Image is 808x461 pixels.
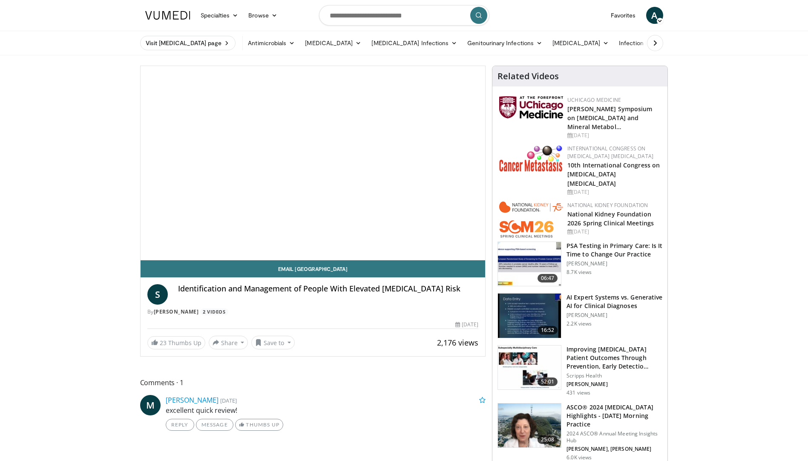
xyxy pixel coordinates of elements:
a: Specialties [196,7,244,24]
a: 2 Videos [200,308,228,316]
a: A [646,7,663,24]
a: Reply [166,419,194,431]
a: UChicago Medicine [567,96,621,104]
img: 5f87bdfb-7fdf-48f0-85f3-b6bcda6427bf.jpg.150x105_q85_autocrop_double_scale_upscale_version-0.2.jpg [499,96,563,118]
p: [PERSON_NAME] [566,381,662,388]
img: 37b84944-f7ba-4b64-8bc9-1ee66f3848a7.png.150x105_q85_crop-smart_upscale.png [498,403,561,448]
a: National Kidney Foundation 2026 Spring Clinical Meetings [567,210,654,227]
div: [DATE] [455,321,478,328]
a: [PERSON_NAME] [166,395,219,405]
p: Scripps Health [566,372,662,379]
span: 25:08 [538,435,558,444]
a: National Kidney Foundation [567,202,648,209]
img: VuMedi Logo [145,11,190,20]
a: Antimicrobials [243,35,300,52]
p: [PERSON_NAME], [PERSON_NAME] [566,446,662,452]
p: excellent quick review! [166,405,486,415]
input: Search topics, interventions [319,5,489,26]
a: 06:47 PSA Testing in Primary Care: Is It Time to Change Our Practice [PERSON_NAME] 8.7K views [497,242,662,287]
span: 16:52 [538,326,558,334]
h3: PSA Testing in Primary Care: Is It Time to Change Our Practice [566,242,662,259]
a: Browse [243,7,282,24]
a: 16:52 AI Expert Systems vs. Generative AI for Clinical Diagnoses [PERSON_NAME] 2.2K views [497,293,662,338]
h3: AI Expert Systems vs. Generative AI for Clinical Diagnoses [566,293,662,310]
a: [PERSON_NAME] Symposium on [MEDICAL_DATA] and Mineral Metabol… [567,105,652,131]
div: [DATE] [567,228,661,236]
p: 431 views [566,389,590,396]
img: 79503c0a-d5ce-4e31-88bd-91ebf3c563fb.png.150x105_q85_autocrop_double_scale_upscale_version-0.2.png [499,202,563,238]
a: Genitourinary Infections [462,35,547,52]
span: 06:47 [538,274,558,282]
img: 6ff8bc22-9509-4454-a4f8-ac79dd3b8976.png.150x105_q85_autocrop_double_scale_upscale_version-0.2.png [499,145,563,172]
span: Comments 1 [140,377,486,388]
img: 1bf82db2-8afa-4218-83ea-e842702db1c4.150x105_q85_crop-smart_upscale.jpg [498,294,561,338]
h3: ASCO® 2024 [MEDICAL_DATA] Highlights - [DATE] Morning Practice [566,403,662,429]
p: [PERSON_NAME] [566,312,662,319]
p: 6.0K views [566,454,592,461]
div: [DATE] [567,132,661,139]
h4: Related Videos [497,71,559,81]
a: Favorites [606,7,641,24]
a: International Congress on [MEDICAL_DATA] [MEDICAL_DATA] [567,145,653,160]
div: [DATE] [567,188,661,196]
a: Message [196,419,233,431]
a: [MEDICAL_DATA] [300,35,366,52]
a: Email [GEOGRAPHIC_DATA] [141,260,486,277]
img: 969231d3-b021-4170-ae52-82fb74b0a522.150x105_q85_crop-smart_upscale.jpg [498,242,561,286]
small: [DATE] [220,397,237,404]
a: 25:08 ASCO® 2024 [MEDICAL_DATA] Highlights - [DATE] Morning Practice 2024 ASCO® Annual Meeting In... [497,403,662,461]
span: 2,176 views [437,337,478,348]
a: 10th International Congress on [MEDICAL_DATA] [MEDICAL_DATA] [567,161,660,187]
p: 2.2K views [566,320,592,327]
h4: Identification and Management of People With Elevated [MEDICAL_DATA] Risk [178,284,479,294]
a: 23 Thumbs Up [147,336,205,349]
h3: Improving [MEDICAL_DATA] Patient Outcomes Through Prevention, Early Detectio… [566,345,662,371]
video-js: Video Player [141,66,486,260]
span: 52:01 [538,377,558,386]
p: [PERSON_NAME] [566,260,662,267]
a: [MEDICAL_DATA] Infections [366,35,462,52]
button: Share [209,336,248,349]
span: 23 [160,339,167,347]
a: [PERSON_NAME] [154,308,199,315]
button: Save to [251,336,295,349]
a: Visit [MEDICAL_DATA] page [140,36,236,50]
a: 52:01 Improving [MEDICAL_DATA] Patient Outcomes Through Prevention, Early Detectio… Scripps Healt... [497,345,662,396]
div: By [147,308,479,316]
img: 4f85dfa1-0822-4f07-8de4-df5036dadd8b.150x105_q85_crop-smart_upscale.jpg [498,346,561,390]
a: Thumbs Up [235,419,283,431]
a: M [140,395,161,415]
p: 2024 ASCO® Annual Meeting Insights Hub [566,430,662,444]
a: [MEDICAL_DATA] [547,35,614,52]
a: Infection Prevention & Control [614,35,717,52]
p: 8.7K views [566,269,592,276]
a: S [147,284,168,305]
